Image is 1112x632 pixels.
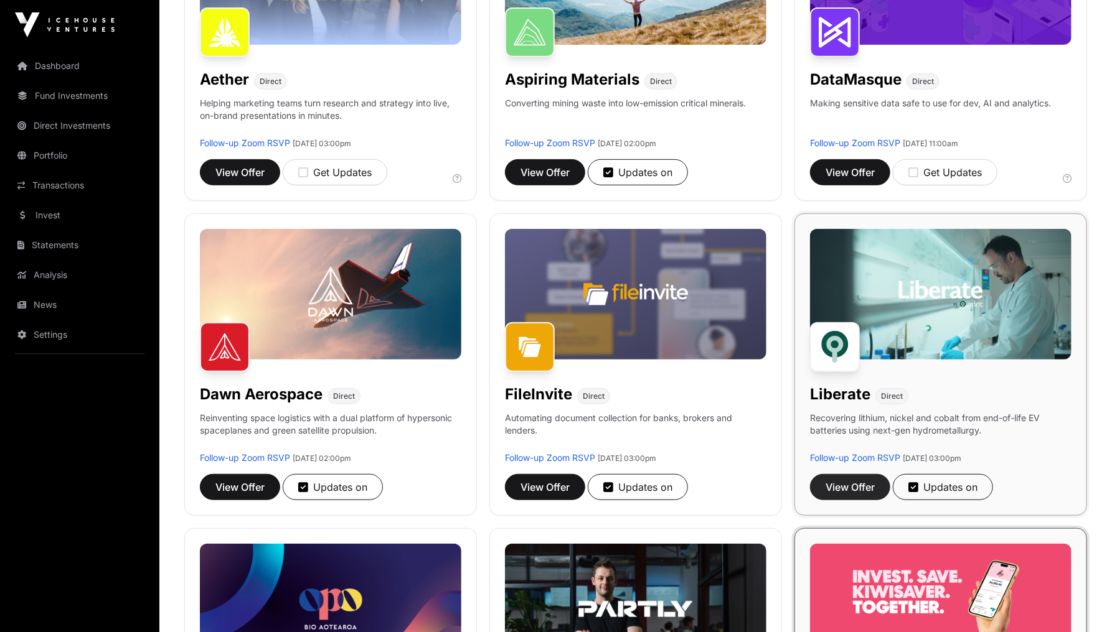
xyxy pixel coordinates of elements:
[588,474,688,500] button: Updates on
[810,7,860,57] img: DataMasque
[603,480,672,495] div: Updates on
[908,480,978,495] div: Updates on
[200,229,461,360] img: Dawn-Banner.jpg
[283,159,387,185] button: Get Updates
[293,453,351,463] span: [DATE] 02:00pm
[881,391,903,401] span: Direct
[293,139,351,148] span: [DATE] 03:00pm
[215,480,265,495] span: View Offer
[810,97,1051,137] p: Making sensitive data safe to use for dev, AI and analytics.
[603,165,672,180] div: Updates on
[505,137,595,148] a: Follow-up Zoom RSVP
[10,202,149,229] a: Invest
[200,322,250,372] img: Dawn Aerospace
[283,474,383,500] button: Updates on
[908,165,982,180] div: Get Updates
[598,139,656,148] span: [DATE] 02:00pm
[200,159,280,185] button: View Offer
[200,137,290,148] a: Follow-up Zoom RSVP
[505,97,746,137] p: Converting mining waste into low-emission critical minerals.
[810,412,1072,452] p: Recovering lithium, nickel and cobalt from end-of-life EV batteries using next-gen hydrometallurgy.
[10,261,149,289] a: Analysis
[10,321,149,348] a: Settings
[810,384,870,404] h1: Liberate
[10,172,149,199] a: Transactions
[505,384,572,404] h1: FileInvite
[903,453,961,463] span: [DATE] 03:00pm
[298,165,372,180] div: Get Updates
[505,229,766,360] img: File-Invite-Banner.jpg
[10,82,149,109] a: Fund Investments
[810,159,890,185] button: View Offer
[810,452,900,463] a: Follow-up Zoom RSVP
[1050,572,1112,632] iframe: Chat Widget
[200,97,461,137] p: Helping marketing teams turn research and strategy into live, on-brand presentations in minutes.
[200,474,280,500] button: View Offer
[893,159,997,185] button: Get Updates
[505,474,585,500] button: View Offer
[598,453,656,463] span: [DATE] 03:00pm
[200,412,461,452] p: Reinventing space logistics with a dual platform of hypersonic spaceplanes and green satellite pr...
[200,7,250,57] img: Aether
[10,231,149,259] a: Statements
[588,159,688,185] button: Updates on
[10,291,149,318] a: News
[200,384,323,404] h1: Dawn Aerospace
[200,452,290,463] a: Follow-up Zoom RSVP
[10,112,149,139] a: Direct Investments
[505,412,766,452] p: Automating document collection for banks, brokers and lenders.
[215,165,265,180] span: View Offer
[15,12,115,37] img: Icehouse Ventures Logo
[810,137,900,148] a: Follow-up Zoom RSVP
[505,452,595,463] a: Follow-up Zoom RSVP
[521,165,570,180] span: View Offer
[10,142,149,169] a: Portfolio
[10,52,149,80] a: Dashboard
[298,480,367,495] div: Updates on
[912,77,934,86] span: Direct
[505,159,585,185] button: View Offer
[810,70,902,90] h1: DataMasque
[505,7,555,57] img: Aspiring Materials
[893,474,993,500] button: Updates on
[826,480,875,495] span: View Offer
[505,322,555,372] img: FileInvite
[810,474,890,500] button: View Offer
[810,322,860,372] img: Liberate
[260,77,281,86] span: Direct
[903,139,958,148] span: [DATE] 11:00am
[810,229,1072,360] img: Liberate-Banner.jpg
[826,165,875,180] span: View Offer
[521,480,570,495] span: View Offer
[200,70,249,90] h1: Aether
[583,391,605,401] span: Direct
[650,77,672,86] span: Direct
[333,391,355,401] span: Direct
[505,70,639,90] h1: Aspiring Materials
